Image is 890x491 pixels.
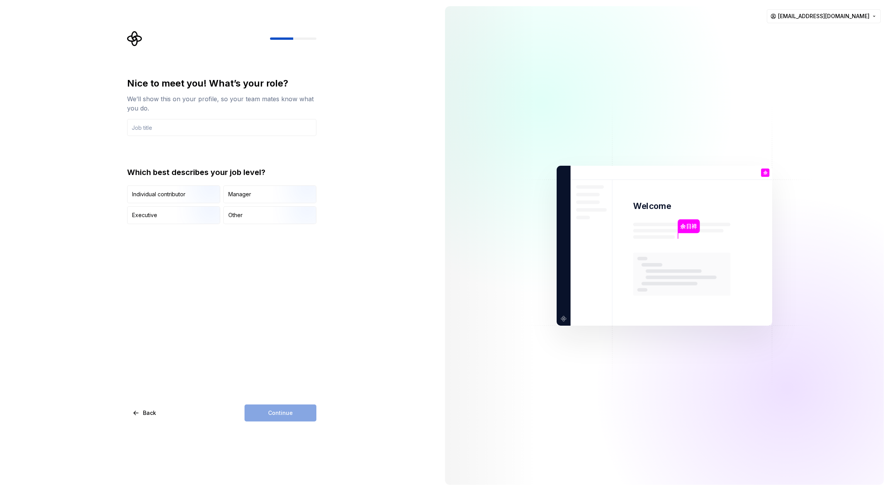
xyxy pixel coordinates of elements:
div: Individual contributor [132,190,185,198]
button: [EMAIL_ADDRESS][DOMAIN_NAME] [767,9,881,23]
div: Other [228,211,243,219]
p: Welcome [633,200,671,212]
div: Executive [132,211,157,219]
button: Back [127,404,163,421]
svg: Supernova Logo [127,31,143,46]
span: Back [143,409,156,417]
div: Which best describes your job level? [127,167,316,178]
input: Job title [127,119,316,136]
div: Nice to meet you! What’s your role? [127,77,316,90]
p: 余日祥 [680,222,697,230]
div: We’ll show this on your profile, so your team mates know what you do. [127,94,316,113]
span: [EMAIL_ADDRESS][DOMAIN_NAME] [778,12,870,20]
p: 余 [763,170,768,175]
div: Manager [228,190,251,198]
